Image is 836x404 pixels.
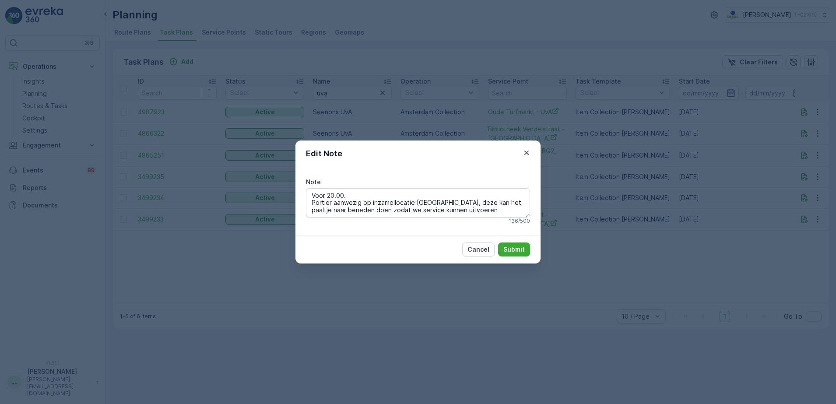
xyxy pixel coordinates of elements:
button: Submit [498,242,530,256]
textarea: Voor 20.00. Portier aanwezig op inzamellocatie [GEOGRAPHIC_DATA], deze kan het paaltje naar bened... [306,188,530,217]
p: Edit Note [306,148,342,160]
label: Note [306,178,321,186]
p: 136 / 500 [509,218,530,225]
p: Cancel [467,245,489,254]
button: Cancel [462,242,495,256]
p: Submit [503,245,525,254]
